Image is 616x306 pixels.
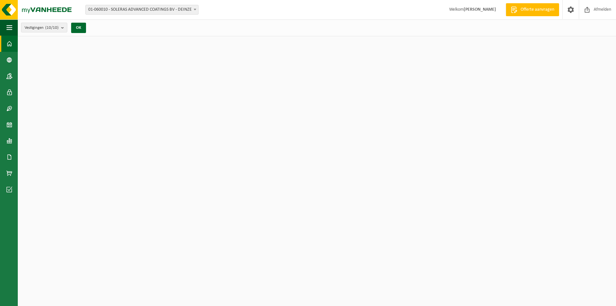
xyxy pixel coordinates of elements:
[464,7,496,12] strong: [PERSON_NAME]
[506,3,559,16] a: Offerte aanvragen
[519,6,556,13] span: Offerte aanvragen
[45,26,59,30] count: (10/10)
[86,5,198,14] span: 01-060010 - SOLERAS ADVANCED COATINGS BV - DEINZE
[85,5,199,15] span: 01-060010 - SOLERAS ADVANCED COATINGS BV - DEINZE
[21,23,67,32] button: Vestigingen(10/10)
[25,23,59,33] span: Vestigingen
[71,23,86,33] button: OK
